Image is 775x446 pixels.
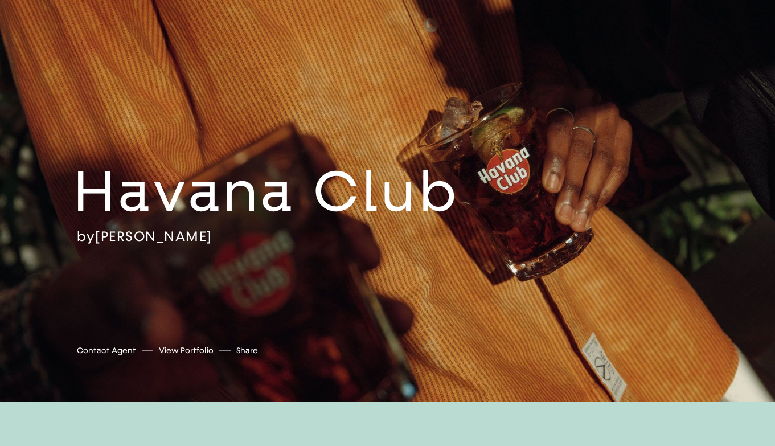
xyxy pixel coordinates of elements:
a: View Portfolio [159,345,214,357]
a: Contact Agent [77,345,136,357]
a: [PERSON_NAME] [95,228,212,245]
h2: Havana Club [73,157,536,228]
button: Share [236,343,258,358]
span: by [77,228,95,245]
